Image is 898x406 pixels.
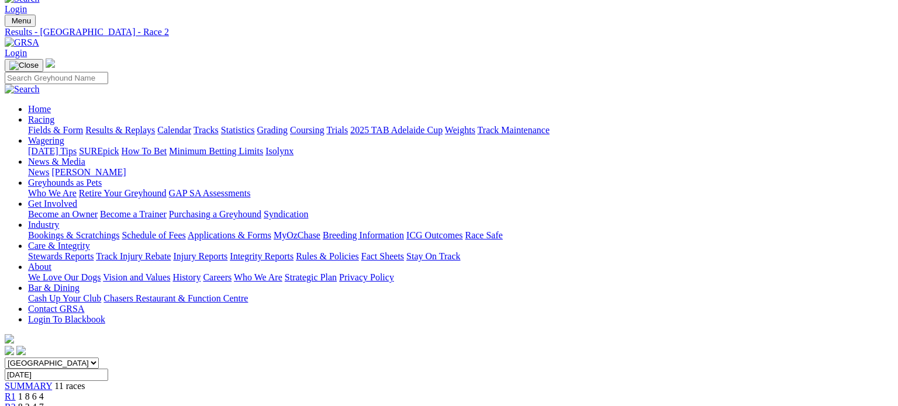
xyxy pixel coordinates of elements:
[323,230,404,240] a: Breeding Information
[478,125,550,135] a: Track Maintenance
[326,125,348,135] a: Trials
[234,272,282,282] a: Who We Are
[28,125,83,135] a: Fields & Form
[28,167,885,178] div: News & Media
[296,251,359,261] a: Rules & Policies
[285,272,337,282] a: Strategic Plan
[5,334,14,343] img: logo-grsa-white.png
[28,304,84,314] a: Contact GRSA
[257,125,288,135] a: Grading
[28,251,885,262] div: Care & Integrity
[28,293,101,303] a: Cash Up Your Club
[221,125,255,135] a: Statistics
[265,146,293,156] a: Isolynx
[46,58,55,68] img: logo-grsa-white.png
[28,136,64,145] a: Wagering
[28,188,77,198] a: Who We Are
[28,209,885,220] div: Get Involved
[5,369,108,381] input: Select date
[28,178,102,188] a: Greyhounds as Pets
[18,391,44,401] span: 1 8 6 4
[274,230,320,240] a: MyOzChase
[28,167,49,177] a: News
[28,262,51,272] a: About
[28,283,80,293] a: Bar & Dining
[51,167,126,177] a: [PERSON_NAME]
[5,84,40,95] img: Search
[169,146,263,156] a: Minimum Betting Limits
[28,209,98,219] a: Become an Owner
[16,346,26,355] img: twitter.svg
[79,146,119,156] a: SUREpick
[28,230,885,241] div: Industry
[28,125,885,136] div: Racing
[5,59,43,72] button: Toggle navigation
[230,251,293,261] a: Integrity Reports
[122,146,167,156] a: How To Bet
[445,125,475,135] a: Weights
[28,146,77,156] a: [DATE] Tips
[157,125,191,135] a: Calendar
[100,209,167,219] a: Become a Trainer
[5,15,36,27] button: Toggle navigation
[28,293,885,304] div: Bar & Dining
[406,230,462,240] a: ICG Outcomes
[5,346,14,355] img: facebook.svg
[194,125,219,135] a: Tracks
[12,16,31,25] span: Menu
[28,199,77,209] a: Get Involved
[28,220,59,230] a: Industry
[169,188,251,198] a: GAP SA Assessments
[96,251,171,261] a: Track Injury Rebate
[5,381,52,391] a: SUMMARY
[28,272,101,282] a: We Love Our Dogs
[28,241,90,251] a: Care & Integrity
[5,391,16,401] a: R1
[28,157,85,166] a: News & Media
[9,61,39,70] img: Close
[28,230,119,240] a: Bookings & Scratchings
[172,272,201,282] a: History
[290,125,324,135] a: Coursing
[28,188,885,199] div: Greyhounds as Pets
[350,125,443,135] a: 2025 TAB Adelaide Cup
[54,381,85,391] span: 11 races
[28,104,51,114] a: Home
[5,48,27,58] a: Login
[169,209,261,219] a: Purchasing a Greyhound
[122,230,185,240] a: Schedule of Fees
[406,251,460,261] a: Stay On Track
[465,230,502,240] a: Race Safe
[264,209,308,219] a: Syndication
[79,188,167,198] a: Retire Your Greyhound
[28,272,885,283] div: About
[361,251,404,261] a: Fact Sheets
[5,27,885,37] a: Results - [GEOGRAPHIC_DATA] - Race 2
[28,114,54,124] a: Racing
[5,72,108,84] input: Search
[103,272,170,282] a: Vision and Values
[203,272,232,282] a: Careers
[339,272,394,282] a: Privacy Policy
[103,293,248,303] a: Chasers Restaurant & Function Centre
[173,251,227,261] a: Injury Reports
[85,125,155,135] a: Results & Replays
[5,4,27,14] a: Login
[28,251,94,261] a: Stewards Reports
[28,314,105,324] a: Login To Blackbook
[5,37,39,48] img: GRSA
[28,146,885,157] div: Wagering
[188,230,271,240] a: Applications & Forms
